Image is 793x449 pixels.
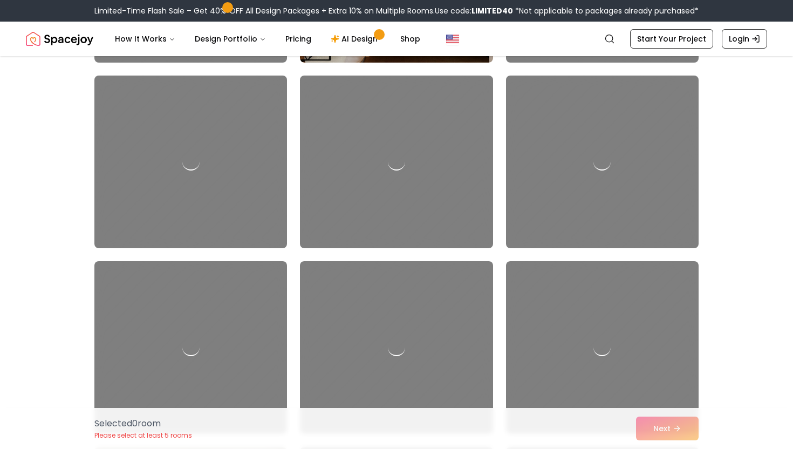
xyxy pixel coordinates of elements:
img: United States [446,32,459,45]
button: Design Portfolio [186,28,275,50]
p: Please select at least 5 rooms [94,431,192,440]
img: Spacejoy Logo [26,28,93,50]
a: Start Your Project [630,29,713,49]
b: LIMITED40 [471,5,513,16]
p: Selected 0 room [94,417,192,430]
span: Use code: [435,5,513,16]
a: Pricing [277,28,320,50]
nav: Main [106,28,429,50]
a: AI Design [322,28,389,50]
div: Limited-Time Flash Sale – Get 40% OFF All Design Packages + Extra 10% on Multiple Rooms. [94,5,699,16]
button: How It Works [106,28,184,50]
nav: Global [26,22,767,56]
a: Login [722,29,767,49]
a: Shop [392,28,429,50]
span: *Not applicable to packages already purchased* [513,5,699,16]
a: Spacejoy [26,28,93,50]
